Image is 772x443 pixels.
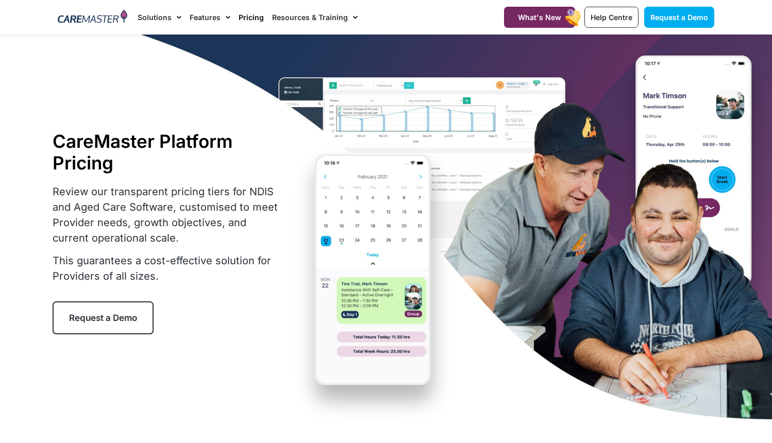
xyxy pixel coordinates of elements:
[644,7,714,28] a: Request a Demo
[591,13,632,22] span: Help Centre
[504,7,575,28] a: What's New
[53,253,284,284] p: This guarantees a cost-effective solution for Providers of all sizes.
[69,313,137,323] span: Request a Demo
[53,130,284,174] h1: CareMaster Platform Pricing
[650,13,708,22] span: Request a Demo
[53,301,154,334] a: Request a Demo
[53,184,284,246] p: Review our transparent pricing tiers for NDIS and Aged Care Software, customised to meet Provider...
[584,7,639,28] a: Help Centre
[518,13,561,22] span: What's New
[58,10,127,25] img: CareMaster Logo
